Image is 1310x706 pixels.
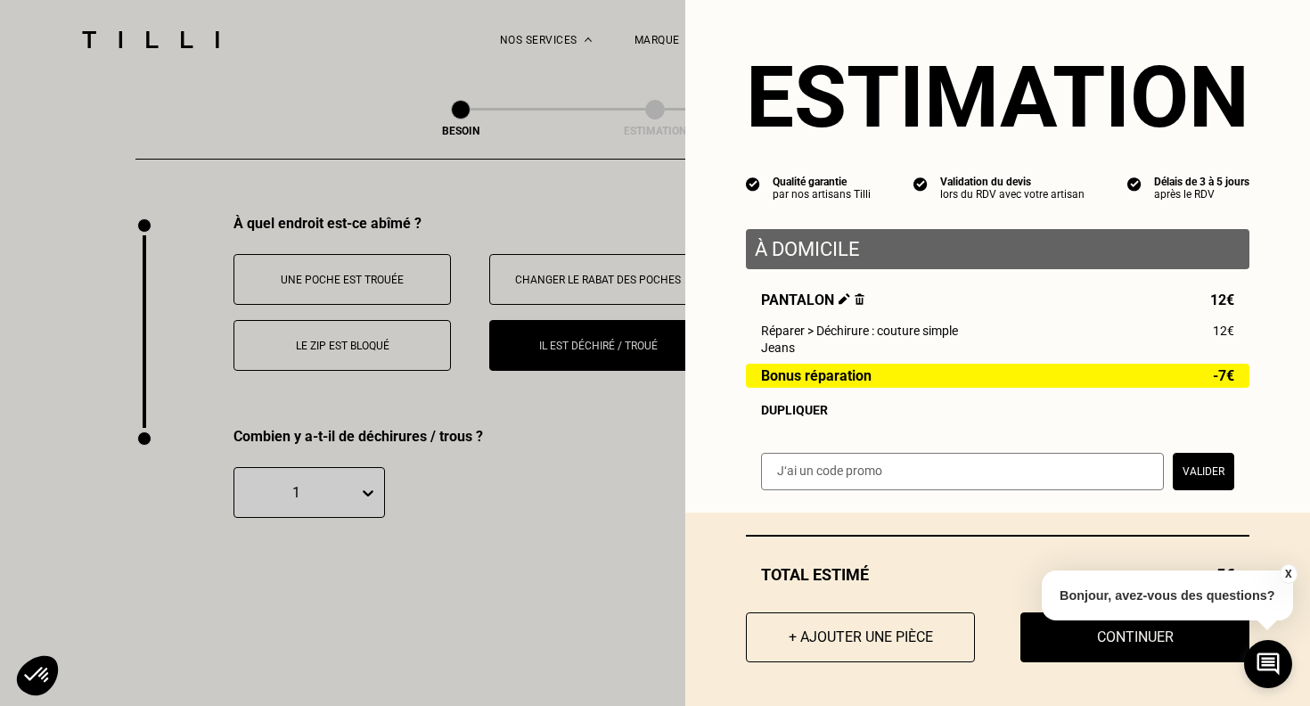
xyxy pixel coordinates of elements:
[761,324,958,338] span: Réparer > Déchirure : couture simple
[761,453,1164,490] input: J‘ai un code promo
[746,565,1249,584] div: Total estimé
[1020,612,1249,662] button: Continuer
[746,176,760,192] img: icon list info
[761,341,795,355] span: Jeans
[1154,176,1249,188] div: Délais de 3 à 5 jours
[1154,188,1249,201] div: après le RDV
[746,612,975,662] button: + Ajouter une pièce
[746,47,1249,147] section: Estimation
[773,188,871,201] div: par nos artisans Tilli
[761,403,1234,417] div: Dupliquer
[1042,571,1293,620] p: Bonjour, avez-vous des questions?
[940,176,1085,188] div: Validation du devis
[1210,291,1234,308] span: 12€
[755,238,1240,260] p: À domicile
[1279,564,1297,584] button: X
[1173,453,1234,490] button: Valider
[913,176,928,192] img: icon list info
[761,368,872,383] span: Bonus réparation
[1213,324,1234,338] span: 12€
[1127,176,1142,192] img: icon list info
[761,291,864,308] span: Pantalon
[855,293,864,305] img: Supprimer
[940,188,1085,201] div: lors du RDV avec votre artisan
[773,176,871,188] div: Qualité garantie
[839,293,850,305] img: Éditer
[1213,368,1234,383] span: -7€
